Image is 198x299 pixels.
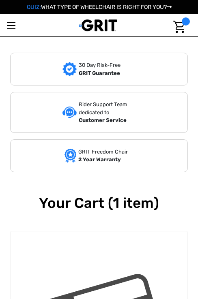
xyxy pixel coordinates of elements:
[79,117,127,123] strong: Customer Service
[62,107,77,118] img: Customer service
[79,70,120,76] strong: GRIT Guarantee
[27,4,172,11] a: QUIZ:WHAT TYPE OF WHEELCHAIR IS RIGHT FOR YOU?
[27,4,41,11] span: QUIZ:
[79,100,136,116] p: Rider Support Team dedicated to
[168,14,190,40] a: Cart with 0 items
[78,156,121,162] strong: 2 Year Warranty
[7,25,15,26] span: Toggle menu
[173,21,185,33] img: Cart
[78,148,138,156] p: GRIT Freedom Chair
[65,149,76,163] img: Grit freedom
[79,19,117,32] img: GRIT All-Terrain Wheelchair and Mobility Equipment
[10,194,188,211] h1: Your Cart (1 item)
[62,62,77,76] img: GRIT Guarantee
[79,61,136,69] p: 30 Day Risk-Free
